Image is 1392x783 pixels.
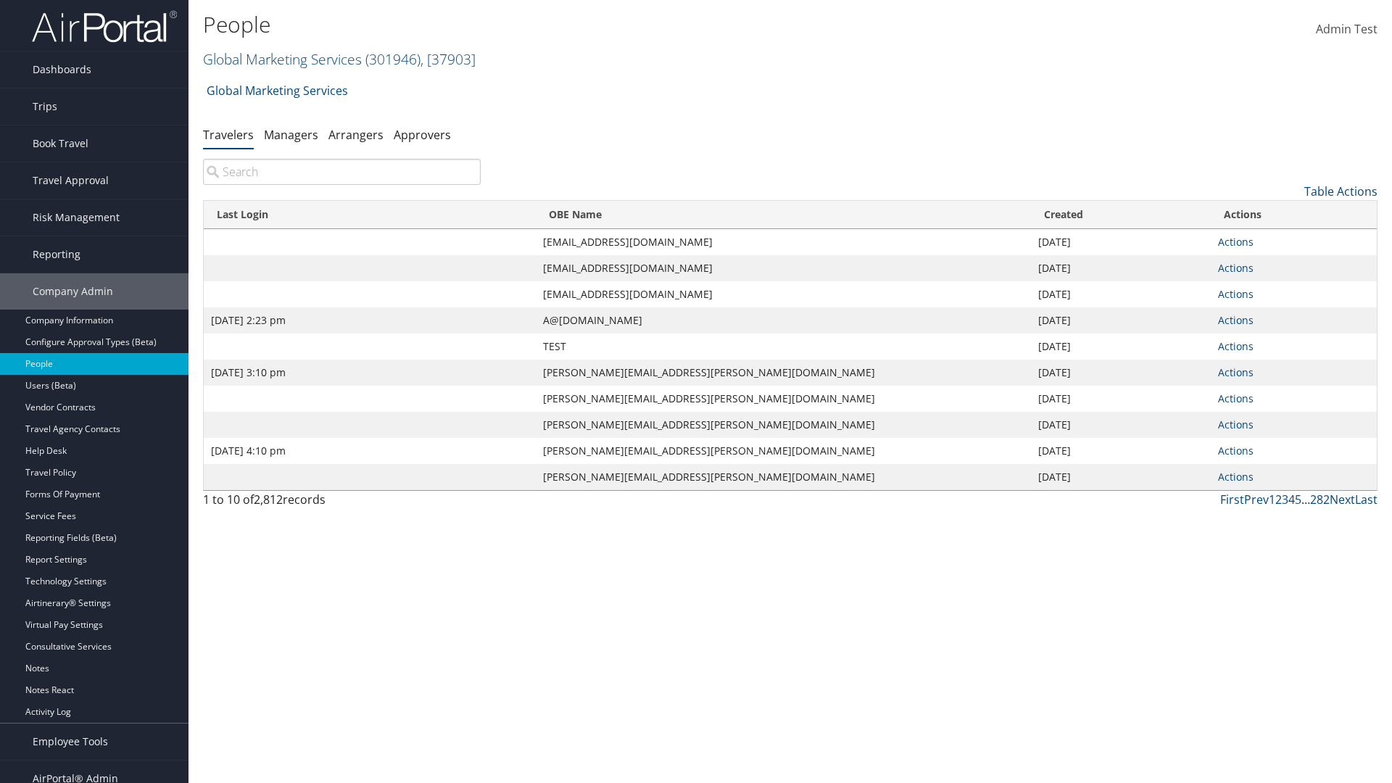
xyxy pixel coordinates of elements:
[536,281,1032,307] td: [EMAIL_ADDRESS][DOMAIN_NAME]
[365,49,420,69] span: ( 301946 )
[1218,365,1254,379] a: Actions
[1275,492,1282,507] a: 2
[536,438,1032,464] td: [PERSON_NAME][EMAIL_ADDRESS][PERSON_NAME][DOMAIN_NAME]
[1282,492,1288,507] a: 3
[203,9,986,40] h1: People
[33,162,109,199] span: Travel Approval
[203,49,476,69] a: Global Marketing Services
[1031,464,1211,490] td: [DATE]
[204,360,536,386] td: [DATE] 3:10 pm
[394,127,451,143] a: Approvers
[1031,386,1211,412] td: [DATE]
[1220,492,1244,507] a: First
[1031,255,1211,281] td: [DATE]
[536,333,1032,360] td: TEST
[1304,183,1377,199] a: Table Actions
[1031,333,1211,360] td: [DATE]
[1031,307,1211,333] td: [DATE]
[207,76,348,105] a: Global Marketing Services
[1288,492,1295,507] a: 4
[1218,470,1254,484] a: Actions
[536,307,1032,333] td: A@[DOMAIN_NAME]
[1031,281,1211,307] td: [DATE]
[328,127,384,143] a: Arrangers
[1031,201,1211,229] th: Created: activate to sort column ascending
[204,307,536,333] td: [DATE] 2:23 pm
[32,9,177,43] img: airportal-logo.png
[1218,391,1254,405] a: Actions
[204,201,536,229] th: Last Login: activate to sort column ascending
[33,199,120,236] span: Risk Management
[1316,7,1377,52] a: Admin Test
[1031,229,1211,255] td: [DATE]
[203,491,481,515] div: 1 to 10 of records
[536,201,1032,229] th: OBE Name: activate to sort column ascending
[33,88,57,125] span: Trips
[1218,418,1254,431] a: Actions
[536,229,1032,255] td: [EMAIL_ADDRESS][DOMAIN_NAME]
[1218,261,1254,275] a: Actions
[264,127,318,143] a: Managers
[536,412,1032,438] td: [PERSON_NAME][EMAIL_ADDRESS][PERSON_NAME][DOMAIN_NAME]
[1031,438,1211,464] td: [DATE]
[1316,21,1377,37] span: Admin Test
[1218,313,1254,327] a: Actions
[1310,492,1330,507] a: 282
[1269,492,1275,507] a: 1
[1301,492,1310,507] span: …
[1218,339,1254,353] a: Actions
[203,127,254,143] a: Travelers
[1218,444,1254,457] a: Actions
[254,492,283,507] span: 2,812
[33,51,91,88] span: Dashboards
[204,438,536,464] td: [DATE] 4:10 pm
[1244,492,1269,507] a: Prev
[420,49,476,69] span: , [ 37903 ]
[536,255,1032,281] td: [EMAIL_ADDRESS][DOMAIN_NAME]
[33,724,108,760] span: Employee Tools
[1031,412,1211,438] td: [DATE]
[1295,492,1301,507] a: 5
[33,125,88,162] span: Book Travel
[33,273,113,310] span: Company Admin
[536,386,1032,412] td: [PERSON_NAME][EMAIL_ADDRESS][PERSON_NAME][DOMAIN_NAME]
[203,159,481,185] input: Search
[1211,201,1377,229] th: Actions
[1218,235,1254,249] a: Actions
[536,464,1032,490] td: [PERSON_NAME][EMAIL_ADDRESS][PERSON_NAME][DOMAIN_NAME]
[1031,360,1211,386] td: [DATE]
[33,236,80,273] span: Reporting
[1355,492,1377,507] a: Last
[1330,492,1355,507] a: Next
[1218,287,1254,301] a: Actions
[536,360,1032,386] td: [PERSON_NAME][EMAIL_ADDRESS][PERSON_NAME][DOMAIN_NAME]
